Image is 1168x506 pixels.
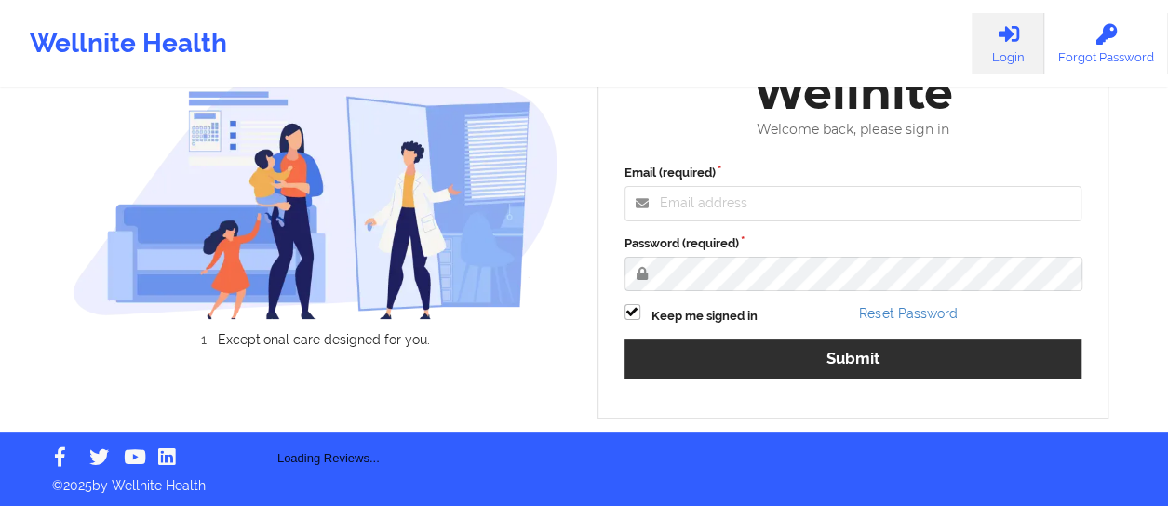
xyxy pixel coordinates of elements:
[89,332,558,347] li: Exceptional care designed for you.
[651,307,758,326] label: Keep me signed in
[624,186,1082,221] input: Email address
[611,122,1095,138] div: Welcome back, please sign in
[624,339,1082,379] button: Submit
[1044,13,1168,74] a: Forgot Password
[972,13,1044,74] a: Login
[624,234,1082,253] label: Password (required)
[859,306,957,321] a: Reset Password
[39,463,1129,495] p: © 2025 by Wellnite Health
[73,379,584,468] div: Loading Reviews...
[73,56,558,320] img: wellnite-auth-hero_200.c722682e.png
[624,164,1082,182] label: Email (required)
